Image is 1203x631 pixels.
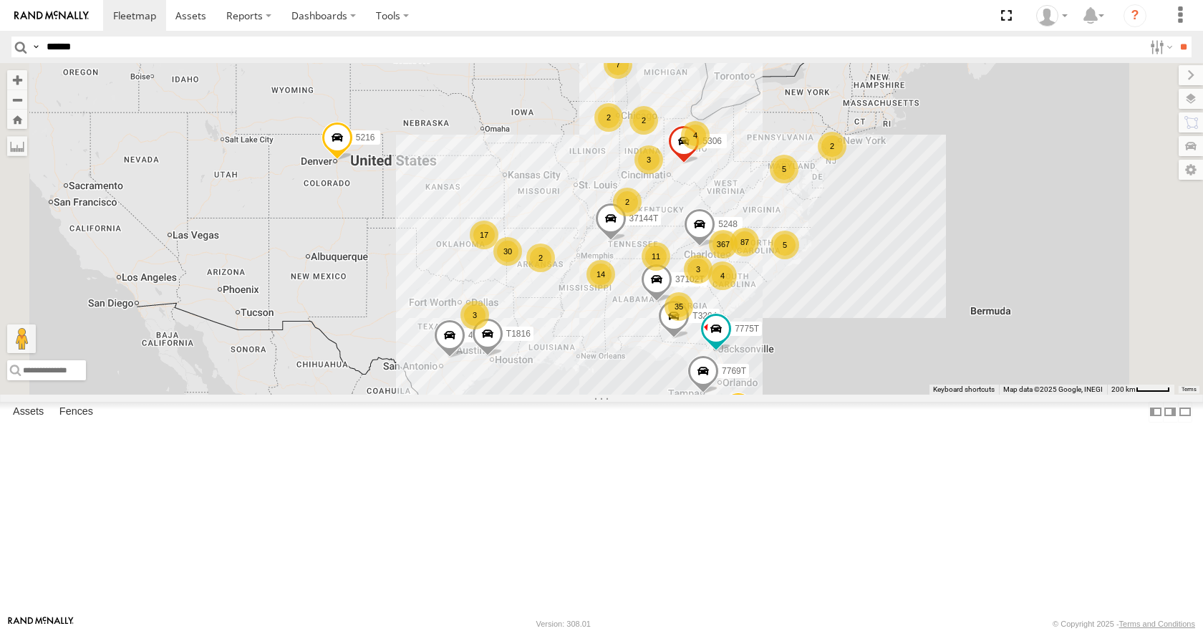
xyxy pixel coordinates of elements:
[7,324,36,353] button: Drag Pegman onto the map to open Street View
[933,385,995,395] button: Keyboard shortcuts
[1163,402,1177,423] label: Dock Summary Table to the Right
[818,132,846,160] div: 2
[30,37,42,57] label: Search Query
[1003,385,1103,393] span: Map data ©2025 Google, INEGI
[718,220,738,230] span: 5248
[7,110,27,129] button: Zoom Home
[642,242,670,271] div: 11
[460,301,489,329] div: 3
[684,255,712,284] div: 3
[634,145,663,174] div: 3
[1178,402,1192,423] label: Hide Summary Table
[7,70,27,90] button: Zoom in
[770,231,799,259] div: 5
[722,366,746,376] span: 7769T
[629,214,659,224] span: 37144T
[468,330,498,340] span: 40045T
[14,11,89,21] img: rand-logo.svg
[506,329,531,339] span: T1816
[613,188,642,216] div: 2
[675,274,705,284] span: 37102T
[7,136,27,156] label: Measure
[1031,5,1073,27] div: Todd Sigmon
[356,133,375,143] span: 5216
[1111,385,1136,393] span: 200 km
[52,403,100,423] label: Fences
[1124,4,1146,27] i: ?
[665,292,693,321] div: 35
[1179,160,1203,180] label: Map Settings
[1119,620,1195,628] a: Terms and Conditions
[1144,37,1175,57] label: Search Filter Options
[1149,402,1163,423] label: Dock Summary Table to the Left
[629,106,658,135] div: 2
[526,244,555,272] div: 2
[586,260,615,289] div: 14
[709,230,738,259] div: 367
[770,155,798,183] div: 5
[7,90,27,110] button: Zoom out
[708,261,737,290] div: 4
[470,221,498,249] div: 17
[735,324,759,334] span: 7775T
[1107,385,1174,395] button: Map Scale: 200 km per 44 pixels
[681,121,710,150] div: 4
[6,403,51,423] label: Assets
[692,311,717,321] span: T3204
[1053,620,1195,628] div: © Copyright 2025 -
[8,617,74,631] a: Visit our Website
[536,620,591,628] div: Version: 308.01
[604,50,632,79] div: 7
[493,237,522,266] div: 30
[1182,386,1197,392] a: Terms (opens in new tab)
[702,137,722,147] span: 5306
[594,103,623,132] div: 2
[730,228,759,256] div: 87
